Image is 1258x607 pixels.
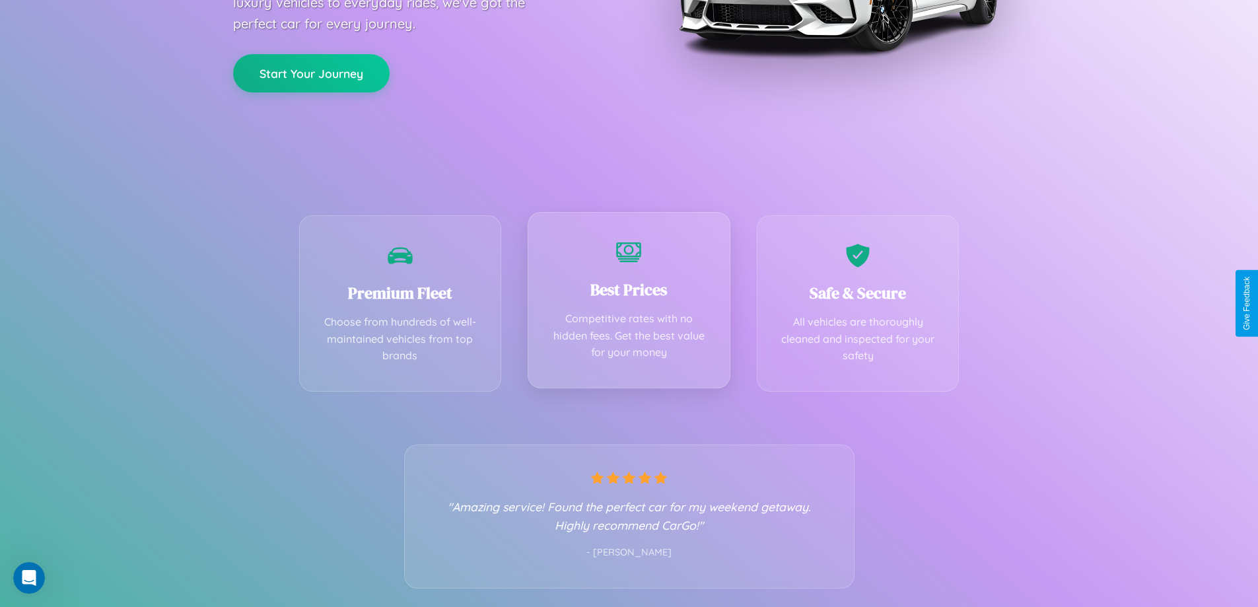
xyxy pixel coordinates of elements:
iframe: Intercom live chat [13,562,45,594]
p: Competitive rates with no hidden fees. Get the best value for your money [548,310,710,361]
p: All vehicles are thoroughly cleaned and inspected for your safety [777,314,939,365]
h3: Safe & Secure [777,282,939,304]
p: "Amazing service! Found the perfect car for my weekend getaway. Highly recommend CarGo!" [431,497,827,534]
h3: Best Prices [548,279,710,301]
p: Choose from hundreds of well-maintained vehicles from top brands [320,314,481,365]
div: Give Feedback [1242,277,1251,330]
button: Start Your Journey [233,54,390,92]
h3: Premium Fleet [320,282,481,304]
p: - [PERSON_NAME] [431,544,827,561]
